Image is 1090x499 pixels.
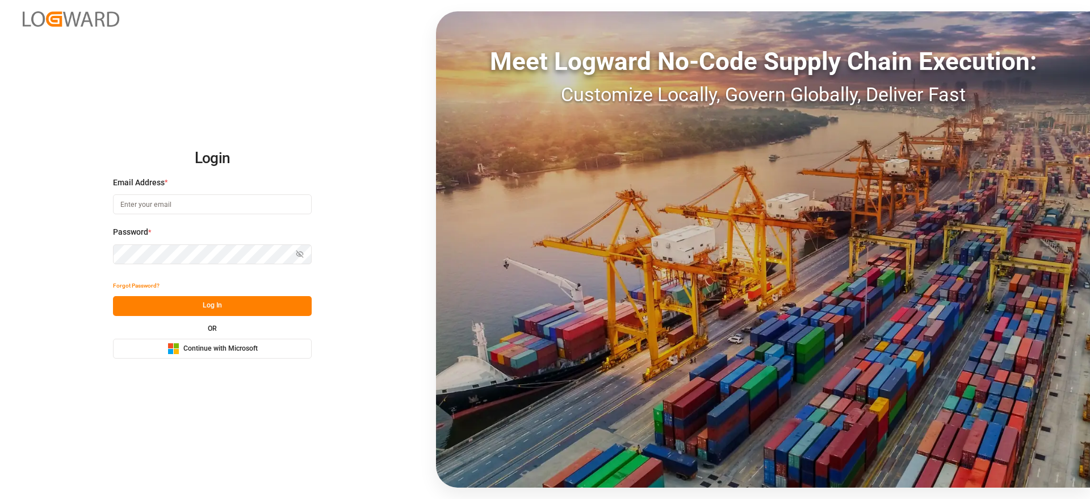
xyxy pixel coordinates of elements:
[183,344,258,354] span: Continue with Microsoft
[113,177,165,189] span: Email Address
[113,339,312,359] button: Continue with Microsoft
[436,43,1090,80] div: Meet Logward No-Code Supply Chain Execution:
[113,194,312,214] input: Enter your email
[23,11,119,27] img: Logward_new_orange.png
[436,80,1090,109] div: Customize Locally, Govern Globally, Deliver Fast
[113,276,160,296] button: Forgot Password?
[113,226,148,238] span: Password
[208,325,217,332] small: OR
[113,296,312,316] button: Log In
[113,140,312,177] h2: Login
